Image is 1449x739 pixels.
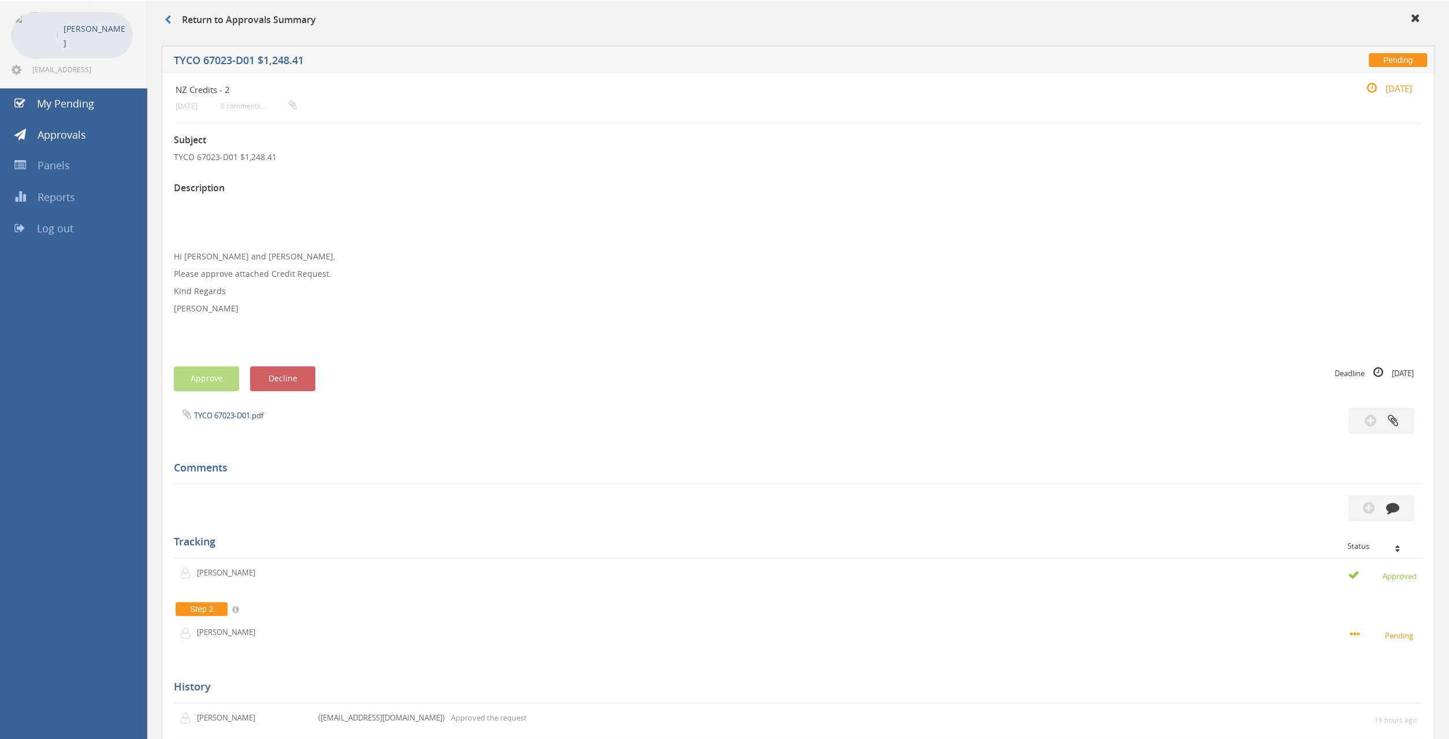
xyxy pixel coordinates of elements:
span: Panels [38,158,70,172]
p: Approved the request [451,712,527,723]
h5: TYCO 67023-D01 $1,248.41 [174,55,1050,69]
p: ([EMAIL_ADDRESS][DOMAIN_NAME]) [318,712,445,723]
h3: Subject [174,135,1422,146]
h4: NZ Credits - 2 [176,85,1213,95]
span: Pending [1369,53,1427,67]
h5: Comments [174,462,1414,474]
p: [PERSON_NAME] [197,627,263,638]
p: Hi [PERSON_NAME] and [PERSON_NAME], [174,251,1422,262]
h3: Return to Approvals Summary [165,15,316,25]
p: Please approve attached Credit Request. [174,268,1422,280]
p: [PERSON_NAME] [197,712,263,723]
img: user-icon.png [180,627,197,639]
small: [DATE] [1354,82,1412,95]
span: [EMAIL_ADDRESS][DOMAIN_NAME] [32,65,131,74]
a: TYCO 67023-D01.pdf [194,410,263,421]
small: 0 comments... [221,102,297,110]
span: Approvals [38,128,86,142]
small: Deadline [DATE] [1335,366,1414,379]
small: Pending [1350,629,1417,641]
span: Log out [37,221,73,235]
img: user-icon.png [180,567,197,579]
p: [PERSON_NAME] [197,567,263,578]
p: Kind Regards [174,285,1422,297]
button: Approve [174,366,239,391]
h5: Tracking [174,536,1414,548]
small: [DATE] [176,102,198,110]
span: My Pending [37,96,94,110]
button: Decline [250,366,315,391]
span: Step 2 [176,602,228,616]
p: [PERSON_NAME] [174,303,1422,314]
small: 19 hours ago [1374,715,1417,725]
h3: Description [174,183,1422,194]
img: user-icon.png [180,712,197,724]
small: Approved [1348,569,1417,582]
span: Reports [38,190,75,204]
p: TYCO 67023-D01 $1,248.41 [174,151,1422,163]
h5: History [174,681,1414,693]
div: Status [1347,542,1414,550]
p: [PERSON_NAME] [64,21,127,50]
